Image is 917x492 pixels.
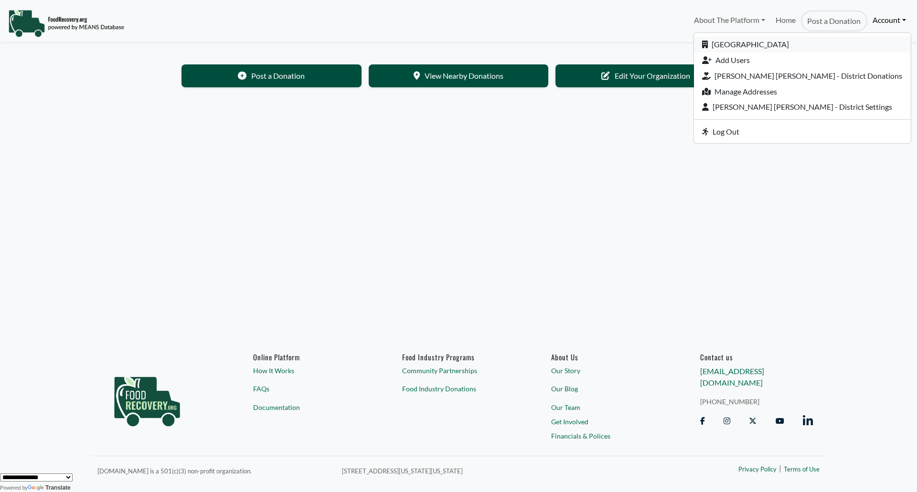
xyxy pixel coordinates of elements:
a: View Nearby Donations [369,64,549,87]
a: [EMAIL_ADDRESS][DOMAIN_NAME] [700,366,764,387]
span: | [779,462,781,474]
a: Home [770,10,801,31]
a: [PERSON_NAME] [PERSON_NAME] - District Donations [694,68,911,84]
a: [GEOGRAPHIC_DATA] [694,37,911,52]
a: Community Partnerships [402,366,515,376]
a: About The Platform [688,10,770,30]
img: Google Translate [28,485,45,492]
a: Log Out [694,124,911,139]
img: food_recovery_green_logo-76242d7a27de7ed26b67be613a865d9c9037ba317089b267e0515145e5e51427.png [104,353,190,443]
a: Post a Donation [181,64,362,87]
a: [PHONE_NUMBER] [700,397,813,407]
a: Food Industry Donations [402,384,515,394]
a: Documentation [253,402,366,412]
a: Financials & Polices [551,430,664,440]
a: Add Users [694,52,911,68]
p: [STREET_ADDRESS][US_STATE][US_STATE] [342,465,636,476]
a: Privacy Policy [738,465,777,474]
p: [DOMAIN_NAME] is a 501(c)(3) non-profit organization. [97,465,331,476]
h6: Online Platform [253,353,366,361]
a: Manage Addresses [694,84,911,99]
img: NavigationLogo_FoodRecovery-91c16205cd0af1ed486a0f1a7774a6544ea792ac00100771e7dd3ec7c0e58e41.png [8,9,124,38]
a: Our Story [551,366,664,376]
a: Translate [28,484,71,491]
a: FAQs [253,384,366,394]
a: Get Involved [551,417,664,427]
a: Terms of Use [784,465,820,474]
a: About Us [551,353,664,361]
a: [PERSON_NAME] [PERSON_NAME] - District Settings [694,99,911,115]
a: Post a Donation [801,10,867,31]
a: Our Blog [551,384,664,394]
a: Account [867,10,911,30]
a: Our Team [551,402,664,412]
h6: Food Industry Programs [402,353,515,361]
h6: Contact us [700,353,813,361]
a: How It Works [253,366,366,376]
a: Edit Your Organization [555,64,736,87]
